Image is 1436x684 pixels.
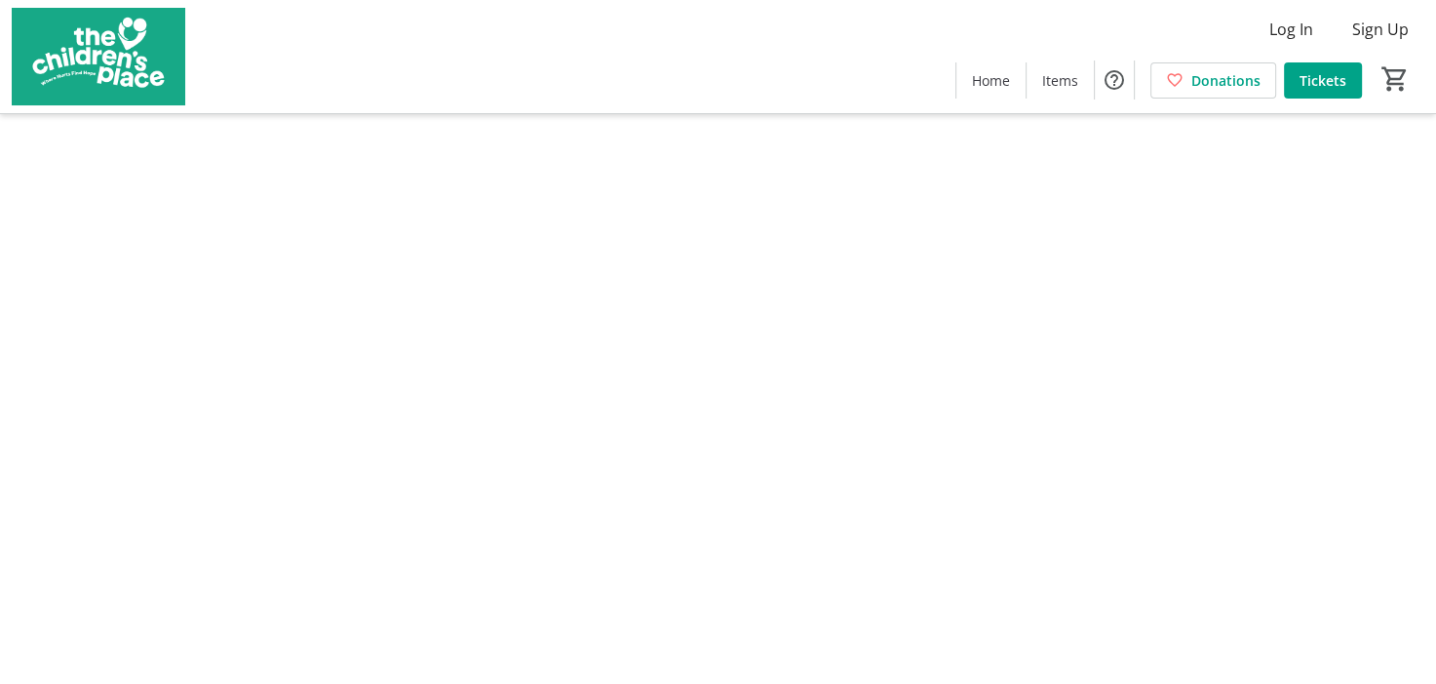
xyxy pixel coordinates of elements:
[12,8,185,105] img: The Children's Place's Logo
[1150,62,1276,99] a: Donations
[1378,61,1413,97] button: Cart
[1254,14,1329,45] button: Log In
[956,62,1026,99] a: Home
[1269,18,1313,41] span: Log In
[1042,70,1078,91] span: Items
[1095,60,1134,100] button: Help
[1337,14,1424,45] button: Sign Up
[1191,70,1261,91] span: Donations
[972,70,1010,91] span: Home
[1300,70,1346,91] span: Tickets
[1027,62,1094,99] a: Items
[1352,18,1409,41] span: Sign Up
[1284,62,1362,99] a: Tickets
